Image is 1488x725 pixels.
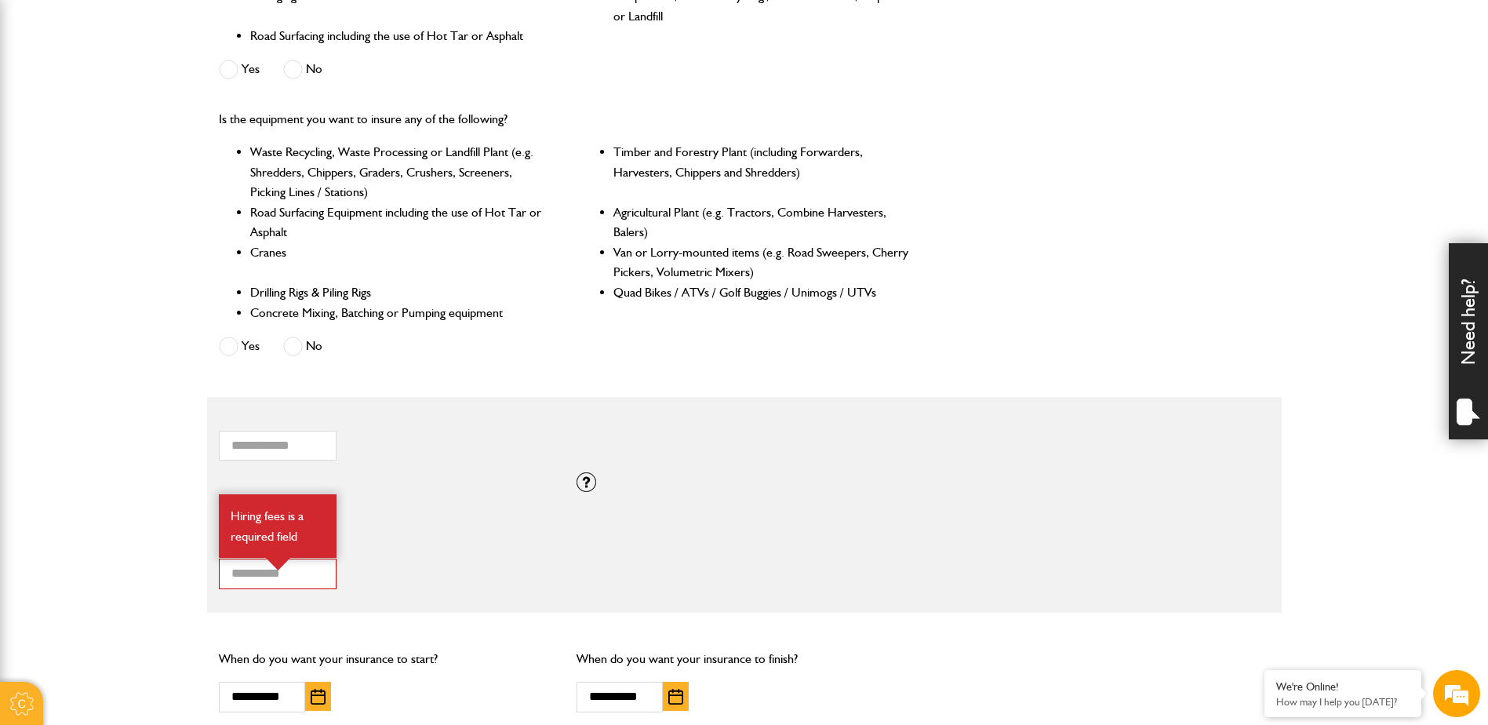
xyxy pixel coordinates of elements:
li: Road Surfacing including the use of Hot Tar or Asphalt [250,26,548,46]
label: Yes [219,337,260,356]
li: Cranes [250,242,548,282]
li: Quad Bikes / ATVs / Golf Buggies / Unimogs / UTVs [613,282,911,303]
li: Concrete Mixing, Batching or Pumping equipment [250,303,548,323]
img: Choose date [311,689,326,705]
label: Yes [219,60,260,79]
div: Need help? [1449,243,1488,439]
li: Waste Recycling, Waste Processing or Landfill Plant (e.g. Shredders, Chippers, Graders, Crushers,... [250,142,548,202]
div: Hiring fees is a required field [219,494,337,558]
label: No [283,60,322,79]
li: Timber and Forestry Plant (including Forwarders, Harvesters, Chippers and Shredders) [613,142,911,202]
li: Road Surfacing Equipment including the use of Hot Tar or Asphalt [250,202,548,242]
label: No [283,337,322,356]
p: Is the equipment you want to insure any of the following? [219,109,911,129]
div: We're Online! [1276,680,1410,694]
li: Agricultural Plant (e.g. Tractors, Combine Harvesters, Balers) [613,202,911,242]
p: When do you want your insurance to start? [219,649,554,669]
img: error-box-arrow.svg [266,558,290,570]
p: When do you want your insurance to finish? [577,649,911,669]
img: Choose date [668,689,683,705]
li: Van or Lorry-mounted items (e.g. Road Sweepers, Cherry Pickers, Volumetric Mixers) [613,242,911,282]
li: Drilling Rigs & Piling Rigs [250,282,548,303]
p: How may I help you today? [1276,696,1410,708]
